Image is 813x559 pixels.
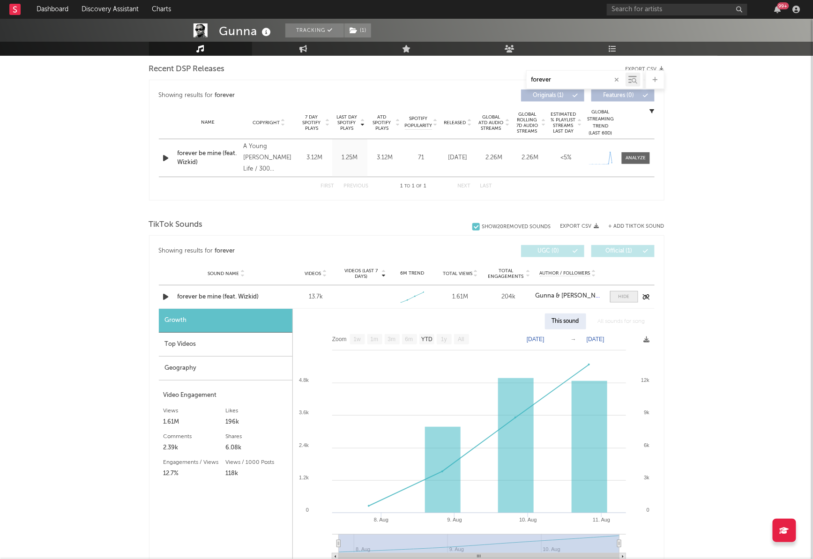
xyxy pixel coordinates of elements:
[178,149,239,167] a: forever be mine (feat. Wizkid)
[215,90,235,101] div: forever
[159,245,407,257] div: Showing results for
[335,153,365,163] div: 1.25M
[458,184,471,189] button: Next
[521,245,584,257] button: UGC(0)
[164,457,226,468] div: Engagements / Views
[597,93,641,98] span: Features ( 0 )
[342,268,380,279] span: Videos (last 7 days)
[775,6,781,13] button: 99+
[299,153,330,163] div: 3.12M
[164,442,226,454] div: 2.39k
[149,64,225,75] span: Recent DSP Releases
[299,114,324,131] span: 7 Day Spotify Plays
[587,336,604,343] text: [DATE]
[344,23,372,37] span: ( 1 )
[164,431,226,442] div: Comments
[444,120,466,126] span: Released
[164,405,226,417] div: Views
[243,141,294,175] div: A Young [PERSON_NAME] Life / 300 Entertainment release., © 2025 Gunna Music, LLC exclusively lice...
[535,293,600,299] a: Gunna & [PERSON_NAME]
[344,184,369,189] button: Previous
[551,153,582,163] div: <5%
[515,112,540,134] span: Global Rolling 7D Audio Streams
[305,271,321,276] span: Videos
[299,410,309,415] text: 3.6k
[487,268,525,279] span: Total Engagements
[370,153,400,163] div: 3.12M
[591,89,655,102] button: Features(0)
[597,248,641,254] span: Official ( 1 )
[515,153,546,163] div: 2.26M
[306,507,308,513] text: 0
[404,115,432,129] span: Spotify Popularity
[458,336,464,343] text: All
[390,270,434,277] div: 6M Trend
[487,292,530,302] div: 204k
[253,120,280,126] span: Copyright
[443,271,472,276] span: Total Views
[482,224,551,230] div: Show 20 Removed Sounds
[527,248,570,254] span: UGC ( 0 )
[442,153,474,163] div: [DATE]
[551,112,576,134] span: Estimated % Playlist Streams Last Day
[519,517,537,522] text: 10. Aug
[225,457,288,468] div: Views / 1000 Posts
[593,517,610,522] text: 11. Aug
[607,4,747,15] input: Search for artists
[164,417,226,428] div: 1.61M
[353,336,361,343] text: 1w
[404,184,410,188] span: to
[626,67,664,72] button: Export CSV
[416,184,422,188] span: of
[321,184,335,189] button: First
[373,517,388,522] text: 8. Aug
[149,219,203,231] span: TikTok Sounds
[535,293,610,299] strong: Gunna & [PERSON_NAME]
[447,517,462,522] text: 9. Aug
[644,410,649,415] text: 9k
[587,109,615,137] div: Global Streaming Trend (Last 60D)
[591,245,655,257] button: Official(1)
[159,333,292,357] div: Top Videos
[159,89,407,102] div: Showing results for
[388,336,395,343] text: 3m
[644,475,649,480] text: 3k
[527,93,570,98] span: Originals ( 1 )
[421,336,432,343] text: YTD
[388,181,439,192] div: 1 1 1
[478,153,510,163] div: 2.26M
[332,336,347,343] text: Zoom
[545,313,586,329] div: This sound
[299,442,309,448] text: 2.4k
[164,390,288,401] div: Video Engagement
[609,224,664,229] button: + Add TikTok Sound
[219,23,274,39] div: Gunna
[335,114,359,131] span: Last Day Spotify Plays
[285,23,344,37] button: Tracking
[225,431,288,442] div: Shares
[370,336,378,343] text: 1m
[178,119,239,126] div: Name
[164,468,226,479] div: 12.7%
[225,417,288,428] div: 196k
[641,377,649,383] text: 12k
[159,309,292,333] div: Growth
[299,377,309,383] text: 4.8k
[178,292,276,302] a: forever be mine (feat. Wizkid)
[540,270,590,276] span: Author / Followers
[527,336,544,343] text: [DATE]
[521,89,584,102] button: Originals(1)
[439,292,482,302] div: 1.61M
[599,224,664,229] button: + Add TikTok Sound
[370,114,395,131] span: ATD Spotify Plays
[294,292,338,302] div: 13.7k
[299,475,309,480] text: 1.2k
[441,336,447,343] text: 1y
[225,442,288,454] div: 6.08k
[344,23,371,37] button: (1)
[215,246,235,257] div: forever
[208,271,239,276] span: Sound Name
[777,2,789,9] div: 99 +
[478,114,504,131] span: Global ATD Audio Streams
